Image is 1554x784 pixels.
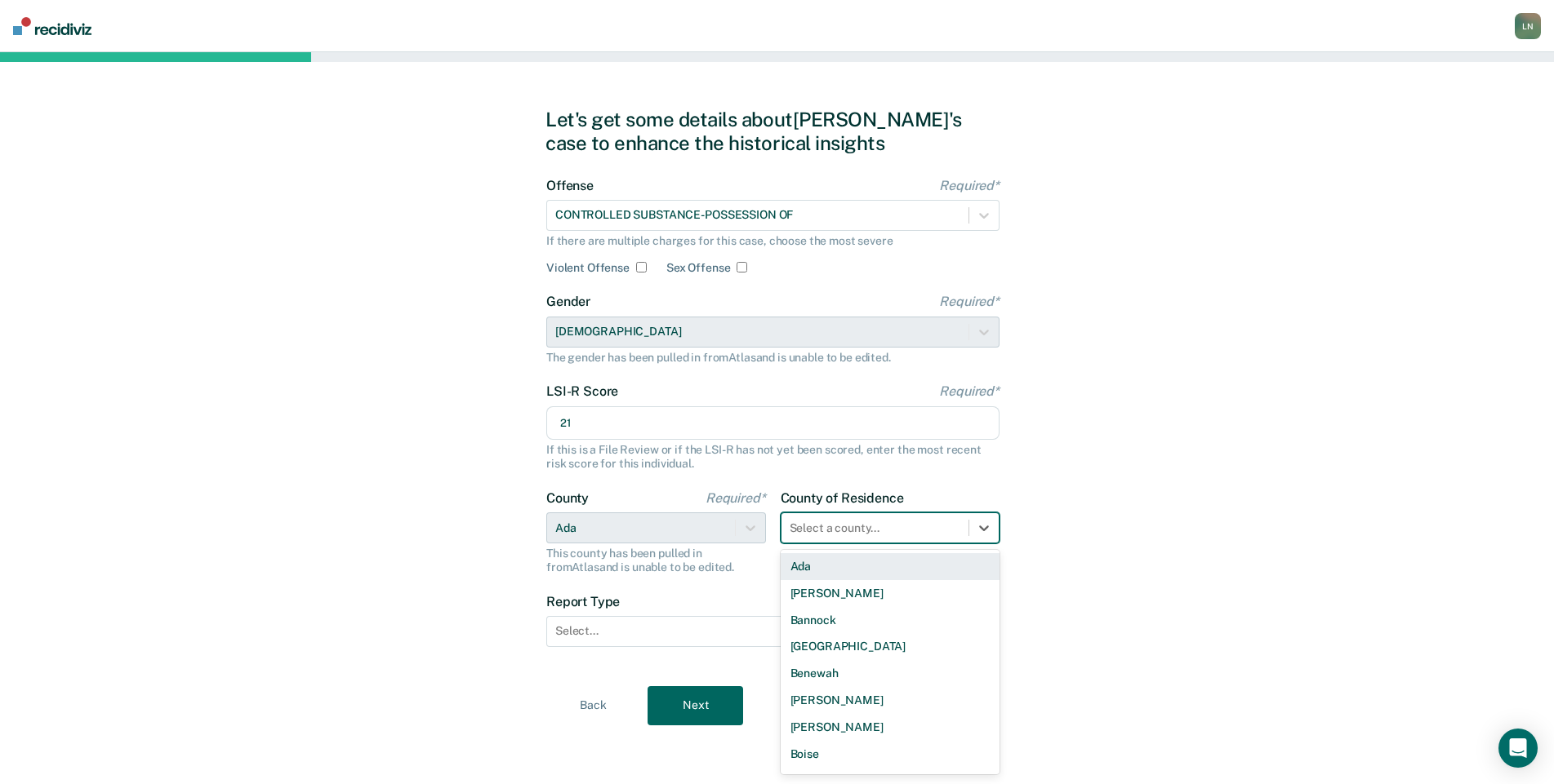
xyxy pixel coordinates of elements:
[13,17,91,35] img: Recidiviz
[546,261,630,275] label: Violent Offense
[546,490,766,506] label: County
[546,547,766,574] div: This county has been pulled in from Atlas and is unable to be edited.
[939,383,1000,399] span: Required*
[1515,13,1541,39] button: LN
[648,686,743,725] button: Next
[781,660,1000,687] div: Benewah
[939,178,1000,193] span: Required*
[781,553,1000,580] div: Ada
[546,443,1000,471] div: If this is a File Review or if the LSI-R has not yet been scored, enter the most recent risk scor...
[546,234,1000,248] div: If there are multiple charges for this case, choose the most severe
[546,594,1000,609] label: Report Type
[781,607,1000,634] div: Bannock
[781,580,1000,607] div: [PERSON_NAME]
[666,261,730,275] label: Sex Offense
[1515,13,1541,39] div: L N
[545,686,641,725] button: Back
[781,741,1000,768] div: Boise
[706,490,766,506] span: Required*
[781,490,1000,506] label: County of Residence
[546,383,1000,399] label: LSI-R Score
[545,108,1009,155] div: Let's get some details about [PERSON_NAME]'s case to enhance the historical insights
[546,178,1000,193] label: Offense
[939,294,1000,309] span: Required*
[546,351,1000,365] div: The gender has been pulled in from Atlas and is unable to be edited.
[1498,729,1538,768] div: Open Intercom Messenger
[781,687,1000,714] div: [PERSON_NAME]
[781,633,1000,660] div: [GEOGRAPHIC_DATA]
[546,294,1000,309] label: Gender
[781,714,1000,741] div: [PERSON_NAME]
